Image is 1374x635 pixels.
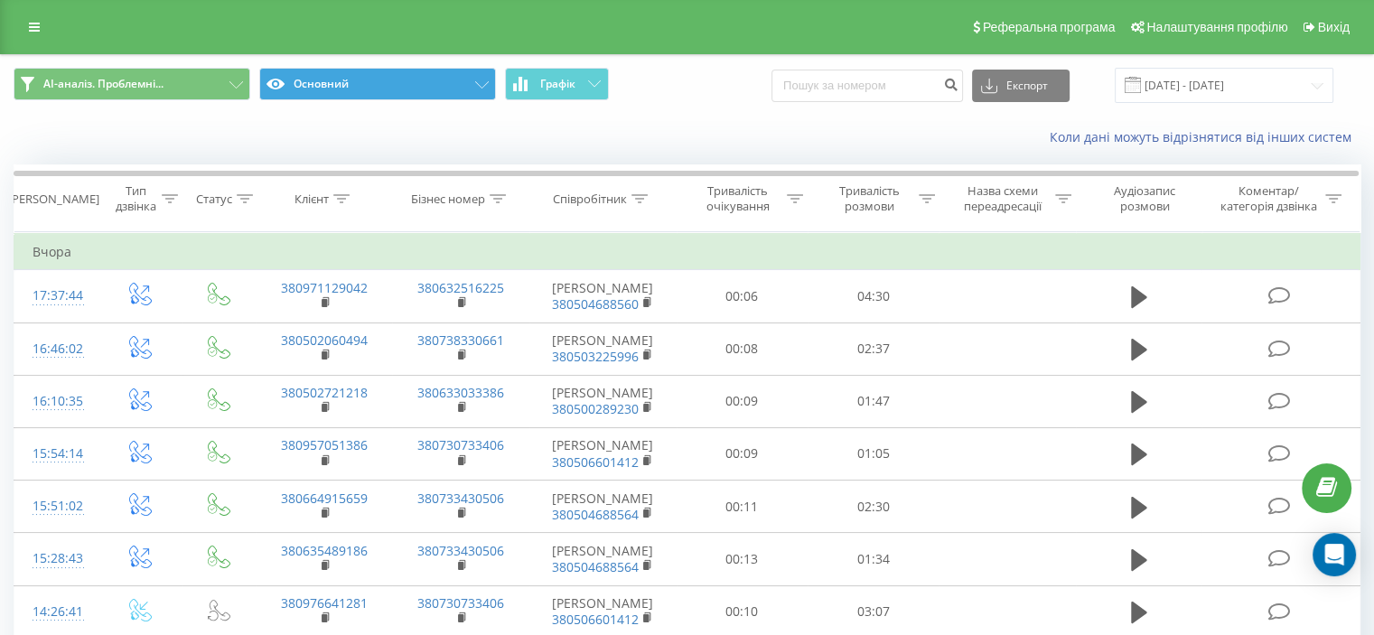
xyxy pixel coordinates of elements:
[417,542,504,559] a: 380733430506
[677,481,808,533] td: 00:11
[677,533,808,585] td: 00:13
[1318,20,1350,34] span: Вихід
[8,191,99,207] div: [PERSON_NAME]
[956,183,1051,214] div: Назва схеми переадресації
[677,322,808,375] td: 00:08
[33,384,80,419] div: 16:10:35
[417,384,504,401] a: 380633033386
[552,506,639,523] a: 380504688564
[677,427,808,480] td: 00:09
[33,332,80,367] div: 16:46:02
[529,322,677,375] td: [PERSON_NAME]
[33,278,80,313] div: 17:37:44
[417,332,504,349] a: 380738330661
[281,490,368,507] a: 380664915659
[294,191,329,207] div: Клієнт
[552,558,639,575] a: 380504688564
[1092,183,1198,214] div: Аудіозапис розмови
[677,270,808,322] td: 00:06
[281,594,368,612] a: 380976641281
[808,533,939,585] td: 01:34
[808,427,939,480] td: 01:05
[281,332,368,349] a: 380502060494
[824,183,914,214] div: Тривалість розмови
[552,400,639,417] a: 380500289230
[33,436,80,472] div: 15:54:14
[529,270,677,322] td: [PERSON_NAME]
[808,322,939,375] td: 02:37
[33,541,80,576] div: 15:28:43
[529,427,677,480] td: [PERSON_NAME]
[33,489,80,524] div: 15:51:02
[808,481,939,533] td: 02:30
[808,270,939,322] td: 04:30
[1050,128,1360,145] a: Коли дані можуть відрізнятися вiд інших систем
[281,436,368,453] a: 380957051386
[553,191,627,207] div: Співробітник
[196,191,232,207] div: Статус
[259,68,496,100] button: Основний
[552,611,639,628] a: 380506601412
[983,20,1116,34] span: Реферальна програма
[540,78,575,90] span: Графік
[417,594,504,612] a: 380730733406
[1215,183,1321,214] div: Коментар/категорія дзвінка
[1146,20,1287,34] span: Налаштування профілю
[411,191,485,207] div: Бізнес номер
[33,594,80,630] div: 14:26:41
[808,375,939,427] td: 01:47
[771,70,963,102] input: Пошук за номером
[114,183,156,214] div: Тип дзвінка
[677,375,808,427] td: 00:09
[14,234,1360,270] td: Вчора
[417,279,504,296] a: 380632516225
[1313,533,1356,576] div: Open Intercom Messenger
[417,436,504,453] a: 380730733406
[281,279,368,296] a: 380971129042
[14,68,250,100] button: AI-аналіз. Проблемні...
[552,453,639,471] a: 380506601412
[529,481,677,533] td: [PERSON_NAME]
[552,348,639,365] a: 380503225996
[281,542,368,559] a: 380635489186
[505,68,609,100] button: Графік
[972,70,1070,102] button: Експорт
[43,77,164,91] span: AI-аналіз. Проблемні...
[552,295,639,313] a: 380504688560
[529,375,677,427] td: [PERSON_NAME]
[417,490,504,507] a: 380733430506
[281,384,368,401] a: 380502721218
[693,183,783,214] div: Тривалість очікування
[529,533,677,585] td: [PERSON_NAME]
